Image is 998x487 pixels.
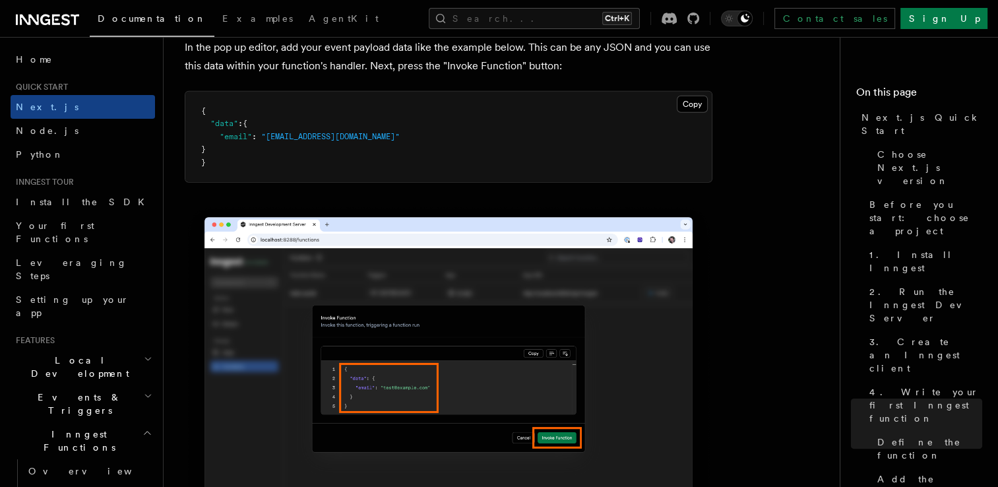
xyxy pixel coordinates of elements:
[11,422,155,459] button: Inngest Functions
[16,53,53,66] span: Home
[261,132,400,141] span: "[EMAIL_ADDRESS][DOMAIN_NAME]"
[28,466,164,476] span: Overview
[214,4,301,36] a: Examples
[243,119,247,128] span: {
[11,143,155,166] a: Python
[11,251,155,288] a: Leveraging Steps
[222,13,293,24] span: Examples
[602,12,632,25] kbd: Ctrl+K
[90,4,214,37] a: Documentation
[301,4,387,36] a: AgentKit
[872,430,982,467] a: Define the function
[864,280,982,330] a: 2. Run the Inngest Dev Server
[856,84,982,106] h4: On this page
[856,106,982,143] a: Next.js Quick Start
[864,243,982,280] a: 1. Install Inngest
[11,214,155,251] a: Your first Functions
[16,197,152,207] span: Install the SDK
[877,436,982,462] span: Define the function
[185,38,712,75] p: In the pop up editor, add your event payload data like the example below. This can be any JSON an...
[864,193,982,243] a: Before you start: choose a project
[877,148,982,187] span: Choose Next.js version
[201,145,206,154] span: }
[11,348,155,385] button: Local Development
[11,82,68,92] span: Quick start
[429,8,640,29] button: Search...Ctrl+K
[869,248,982,275] span: 1. Install Inngest
[16,220,94,244] span: Your first Functions
[900,8,987,29] a: Sign Up
[872,143,982,193] a: Choose Next.js version
[11,48,155,71] a: Home
[309,13,379,24] span: AgentKit
[869,285,982,325] span: 2. Run the Inngest Dev Server
[16,257,127,281] span: Leveraging Steps
[864,380,982,430] a: 4. Write your first Inngest function
[869,385,982,425] span: 4. Write your first Inngest function
[869,335,982,375] span: 3. Create an Inngest client
[201,158,206,167] span: }
[11,354,144,380] span: Local Development
[11,335,55,346] span: Features
[11,119,155,143] a: Node.js
[11,177,74,187] span: Inngest tour
[11,95,155,119] a: Next.js
[201,106,206,115] span: {
[861,111,982,137] span: Next.js Quick Start
[238,119,243,128] span: :
[16,125,78,136] span: Node.js
[11,391,144,417] span: Events & Triggers
[16,149,64,160] span: Python
[252,132,257,141] span: :
[11,385,155,422] button: Events & Triggers
[721,11,753,26] button: Toggle dark mode
[677,96,708,113] button: Copy
[869,198,982,238] span: Before you start: choose a project
[864,330,982,380] a: 3. Create an Inngest client
[774,8,895,29] a: Contact sales
[11,428,142,454] span: Inngest Functions
[11,288,155,325] a: Setting up your app
[220,132,252,141] span: "email"
[23,459,155,483] a: Overview
[16,102,78,112] span: Next.js
[11,190,155,214] a: Install the SDK
[98,13,206,24] span: Documentation
[210,119,238,128] span: "data"
[16,294,129,318] span: Setting up your app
